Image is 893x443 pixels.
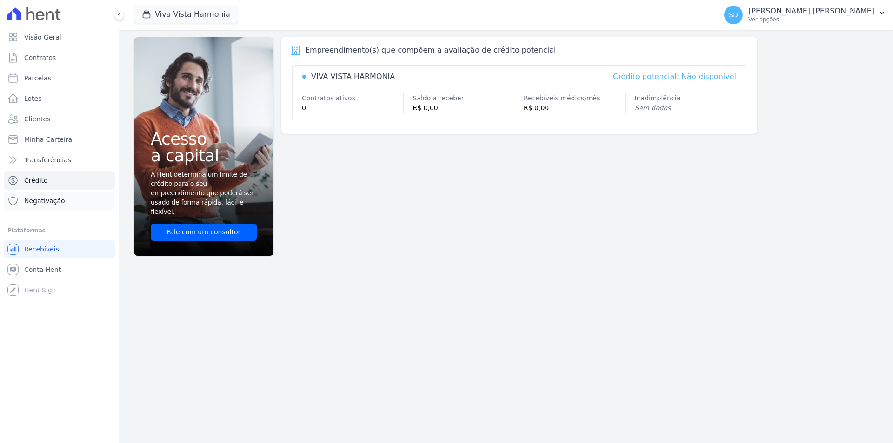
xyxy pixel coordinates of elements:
a: Recebíveis [4,240,115,258]
p: [PERSON_NAME] [PERSON_NAME] [748,7,874,16]
div: Contratos ativos [302,93,403,103]
span: Minha Carteira [24,135,72,144]
div: R$ 0,00 [413,103,514,113]
div: Saldo a receber [413,93,514,103]
span: a capital [151,147,257,164]
span: Negativação [24,196,65,205]
div: Crédito potencial: Não disponível [613,71,736,82]
span: A Hent determina um limite de crédito para o seu empreendimento que poderá ser usado de forma ráp... [151,170,255,216]
a: Contratos [4,48,115,67]
span: Parcelas [24,73,51,83]
div: Inadimplência [635,93,737,103]
a: Crédito [4,171,115,190]
a: Lotes [4,89,115,108]
span: Conta Hent [24,265,61,274]
button: SD [PERSON_NAME] [PERSON_NAME] Ver opções [717,2,893,28]
div: VIVA VISTA HARMONIA [311,71,395,82]
span: Recebíveis [24,245,59,254]
a: Clientes [4,110,115,128]
a: Parcelas [4,69,115,87]
span: Transferências [24,155,71,165]
div: Recebíveis médios/mês [524,93,625,103]
p: Ver opções [748,16,874,23]
span: Acesso [151,131,257,147]
span: SD [729,12,738,18]
a: Transferências [4,151,115,169]
span: Contratos [24,53,56,62]
a: Negativação [4,192,115,210]
span: Clientes [24,114,50,124]
a: Visão Geral [4,28,115,46]
div: Sem dados [635,103,737,113]
div: Plataformas [7,225,111,236]
span: Visão Geral [24,33,61,42]
a: Fale com um consultor [151,224,257,241]
a: Conta Hent [4,260,115,279]
button: Viva Vista Harmonia [134,6,238,23]
div: 0 [302,103,403,113]
a: Minha Carteira [4,130,115,149]
div: Empreendimento(s) que compõem a avaliação de crédito potencial [305,45,556,56]
span: Lotes [24,94,42,103]
span: Crédito [24,176,48,185]
div: R$ 0,00 [524,103,625,113]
